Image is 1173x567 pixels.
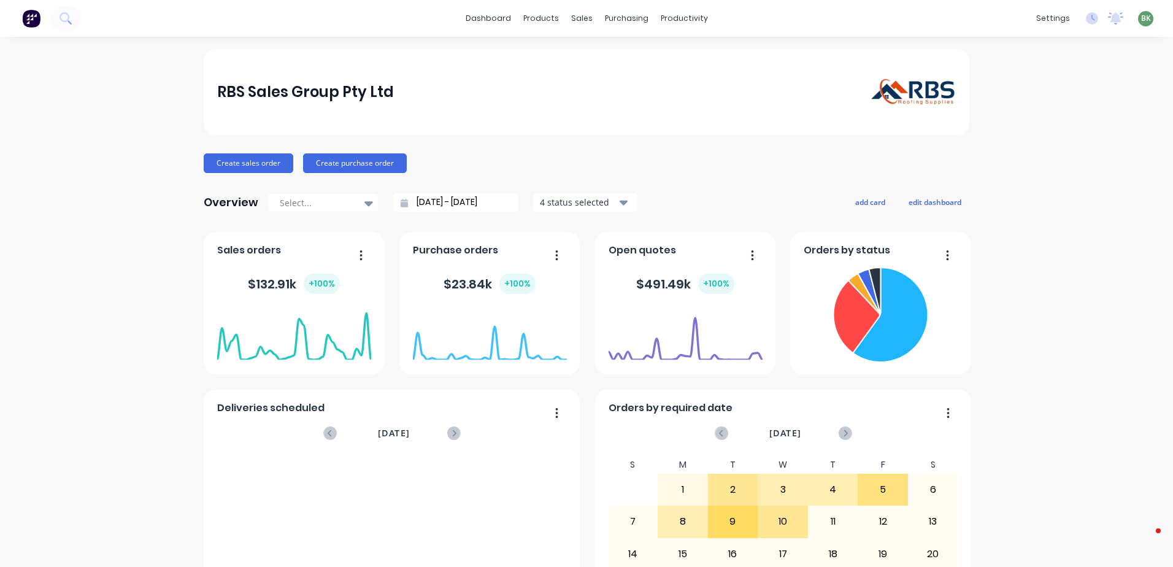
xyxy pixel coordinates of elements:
[758,474,807,505] div: 3
[1141,13,1151,24] span: BK
[708,456,758,474] div: T
[1131,525,1161,555] iframe: Intercom live chat
[608,456,658,474] div: S
[533,193,637,212] button: 4 status selected
[909,474,958,505] div: 6
[758,506,807,537] div: 10
[698,274,734,294] div: + 100 %
[609,506,658,537] div: 7
[204,153,293,173] button: Create sales order
[909,506,958,537] div: 13
[709,506,758,537] div: 9
[847,194,893,210] button: add card
[444,274,536,294] div: $ 23.84k
[769,426,801,440] span: [DATE]
[304,274,340,294] div: + 100 %
[758,456,808,474] div: W
[655,9,714,28] div: productivity
[22,9,40,28] img: Factory
[413,243,498,258] span: Purchase orders
[609,401,733,415] span: Orders by required date
[809,474,858,505] div: 4
[808,456,858,474] div: T
[1030,9,1076,28] div: settings
[658,456,708,474] div: M
[908,456,958,474] div: S
[804,243,890,258] span: Orders by status
[658,474,707,505] div: 1
[499,274,536,294] div: + 100 %
[858,474,907,505] div: 5
[217,80,394,104] div: RBS Sales Group Pty Ltd
[248,274,340,294] div: $ 132.91k
[858,456,908,474] div: F
[204,190,258,215] div: Overview
[901,194,969,210] button: edit dashboard
[217,401,325,415] span: Deliveries scheduled
[565,9,599,28] div: sales
[636,274,734,294] div: $ 491.49k
[609,243,676,258] span: Open quotes
[858,506,907,537] div: 12
[460,9,517,28] a: dashboard
[540,196,617,209] div: 4 status selected
[709,474,758,505] div: 2
[658,506,707,537] div: 8
[870,79,956,106] img: RBS Sales Group Pty Ltd
[217,243,281,258] span: Sales orders
[809,506,858,537] div: 11
[517,9,565,28] div: products
[599,9,655,28] div: purchasing
[378,426,410,440] span: [DATE]
[303,153,407,173] button: Create purchase order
